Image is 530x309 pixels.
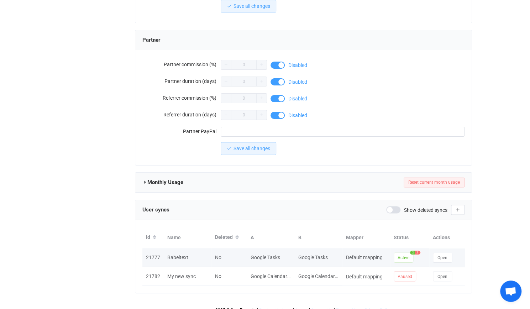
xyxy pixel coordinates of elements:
[295,253,342,262] div: Google Tasks
[342,272,389,281] div: Default mapping
[142,57,221,72] label: Partner commission (%)
[142,204,169,215] span: User syncs
[164,253,211,262] div: Babeltext
[404,177,465,187] button: Reset current month usage
[211,272,247,281] div: No
[342,253,389,262] div: Default mapping
[288,79,307,84] span: Disabled
[288,113,307,118] span: Disabled
[437,255,447,260] span: Open
[500,281,521,302] div: Open chat
[437,274,447,279] span: Open
[142,253,164,262] div: 21777
[142,74,221,88] label: Partner duration (days)
[433,254,452,260] a: Open
[295,234,342,242] div: B
[408,180,460,185] span: Reset current month usage
[433,252,452,262] button: Open
[147,177,183,188] span: Monthly Usage
[164,272,211,281] div: My new sync
[142,108,221,122] label: Referrer duration (days)
[288,96,307,101] span: Disabled
[433,271,452,281] button: Open
[288,63,307,68] span: Disabled
[164,234,211,242] div: Name
[233,3,270,9] span: Save all changes
[211,231,247,243] div: Deleted
[429,234,465,242] div: Actions
[415,251,420,255] span: 2
[404,207,447,212] span: Show deleted syncs
[247,272,294,281] div: Google Calendar Meetings
[221,142,276,155] button: Save all changes
[142,91,221,105] label: Referrer commission (%)
[433,273,452,279] a: Open
[247,234,295,242] div: A
[142,231,164,243] div: Id
[394,271,416,281] span: Paused
[295,272,342,281] div: Google Calendar Meetings
[410,251,415,255] span: 2
[142,124,221,138] label: Partner PayPal
[394,252,413,262] span: Active
[233,146,270,151] span: Save all changes
[211,253,247,262] div: No
[142,272,164,281] div: 21782
[247,253,294,262] div: Google Tasks
[342,234,390,242] div: Mapper
[142,35,161,45] span: Partner
[390,234,429,242] div: Status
